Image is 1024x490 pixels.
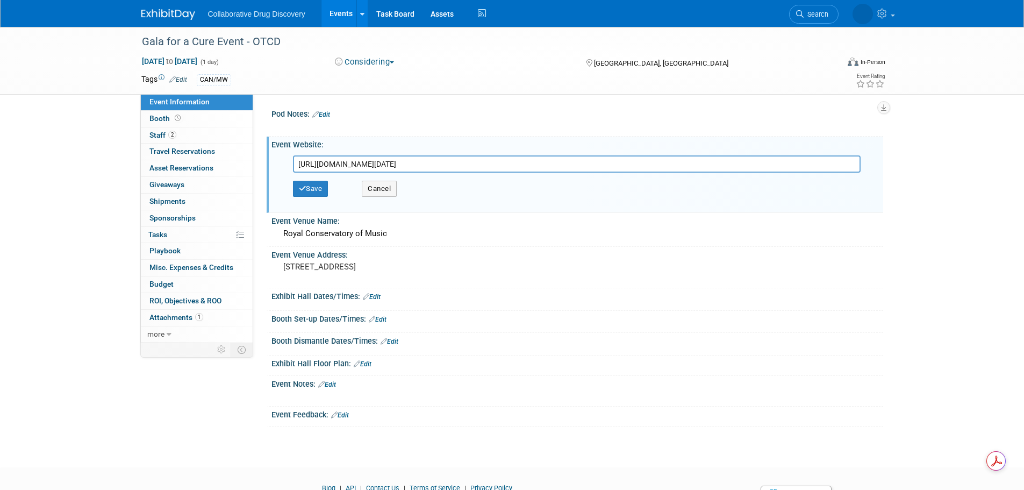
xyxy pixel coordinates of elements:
a: Event Information [141,94,253,110]
img: Jessica Spencer [853,4,873,24]
span: Search [804,10,828,18]
span: (1 day) [199,59,219,66]
img: Format-Inperson.png [848,58,858,66]
a: Edit [354,360,371,368]
a: Edit [363,293,381,301]
a: Sponsorships [141,210,253,226]
button: Considering [331,56,398,68]
a: Giveaways [141,177,253,193]
span: Attachments [149,313,203,322]
span: [DATE] [DATE] [141,56,198,66]
div: Event Rating [856,74,885,79]
span: Booth not reserved yet [173,114,183,122]
img: ExhibitDay [141,9,195,20]
a: Edit [169,76,187,83]
div: Pod Notes: [271,106,883,120]
a: Playbook [141,243,253,259]
a: ROI, Objectives & ROO [141,293,253,309]
span: Staff [149,131,176,139]
span: Tasks [148,230,167,239]
span: Travel Reservations [149,147,215,155]
a: more [141,326,253,343]
span: Asset Reservations [149,164,213,172]
div: Royal Conservatory of Music [280,225,875,242]
a: Edit [331,411,349,419]
div: In-Person [860,58,885,66]
div: Exhibit Hall Floor Plan: [271,356,883,370]
span: Shipments [149,197,185,205]
span: 1 [195,313,203,321]
a: Search [789,5,839,24]
pre: [STREET_ADDRESS] [283,262,514,272]
a: Travel Reservations [141,144,253,160]
div: Exhibit Hall Dates/Times: [271,288,883,302]
a: Asset Reservations [141,160,253,176]
div: Event Feedback: [271,407,883,421]
div: Event Venue Name: [271,213,883,226]
a: Misc. Expenses & Credits [141,260,253,276]
span: Collaborative Drug Discovery [208,10,305,18]
span: more [147,330,164,338]
span: to [164,57,175,66]
a: Edit [369,316,386,323]
a: Staff2 [141,127,253,144]
a: Edit [381,338,398,345]
a: Tasks [141,227,253,243]
div: Booth Set-up Dates/Times: [271,311,883,325]
a: Attachments1 [141,310,253,326]
button: Save [293,181,328,197]
td: Toggle Event Tabs [231,343,253,357]
a: Edit [312,111,330,118]
button: Cancel [362,181,397,197]
a: Budget [141,276,253,293]
td: Tags [141,74,187,86]
span: Misc. Expenses & Credits [149,263,233,272]
a: Booth [141,111,253,127]
span: Budget [149,280,174,288]
input: Enter URL [293,155,861,173]
a: Edit [318,381,336,388]
span: Sponsorships [149,214,196,222]
div: Gala for a Cure Event - OTCD [138,32,822,52]
div: Event Format [775,56,886,72]
a: Shipments [141,194,253,210]
span: Playbook [149,246,181,255]
span: ROI, Objectives & ROO [149,296,221,305]
div: Booth Dismantle Dates/Times: [271,333,883,347]
div: Event Notes: [271,376,883,390]
td: Personalize Event Tab Strip [212,343,231,357]
div: Event Venue Address: [271,247,883,260]
span: Booth [149,114,183,123]
div: CAN/MW [197,74,231,86]
span: Giveaways [149,180,184,189]
span: 2 [168,131,176,139]
div: Event Website: [271,137,883,150]
span: [GEOGRAPHIC_DATA], [GEOGRAPHIC_DATA] [594,59,728,67]
span: Event Information [149,97,210,106]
